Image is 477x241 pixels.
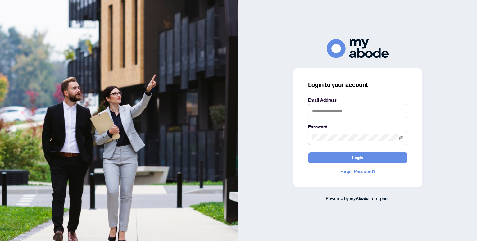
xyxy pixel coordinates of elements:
img: ma-logo [327,39,389,58]
span: Login [352,153,363,163]
a: Forgot Password? [308,168,407,175]
button: Login [308,152,407,163]
span: eye-invisible [399,136,403,140]
span: Powered by [326,195,349,201]
label: Email Address [308,97,407,103]
span: Enterprise [370,195,390,201]
a: myAbode [350,195,369,202]
h3: Login to your account [308,80,407,89]
label: Password [308,123,407,130]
